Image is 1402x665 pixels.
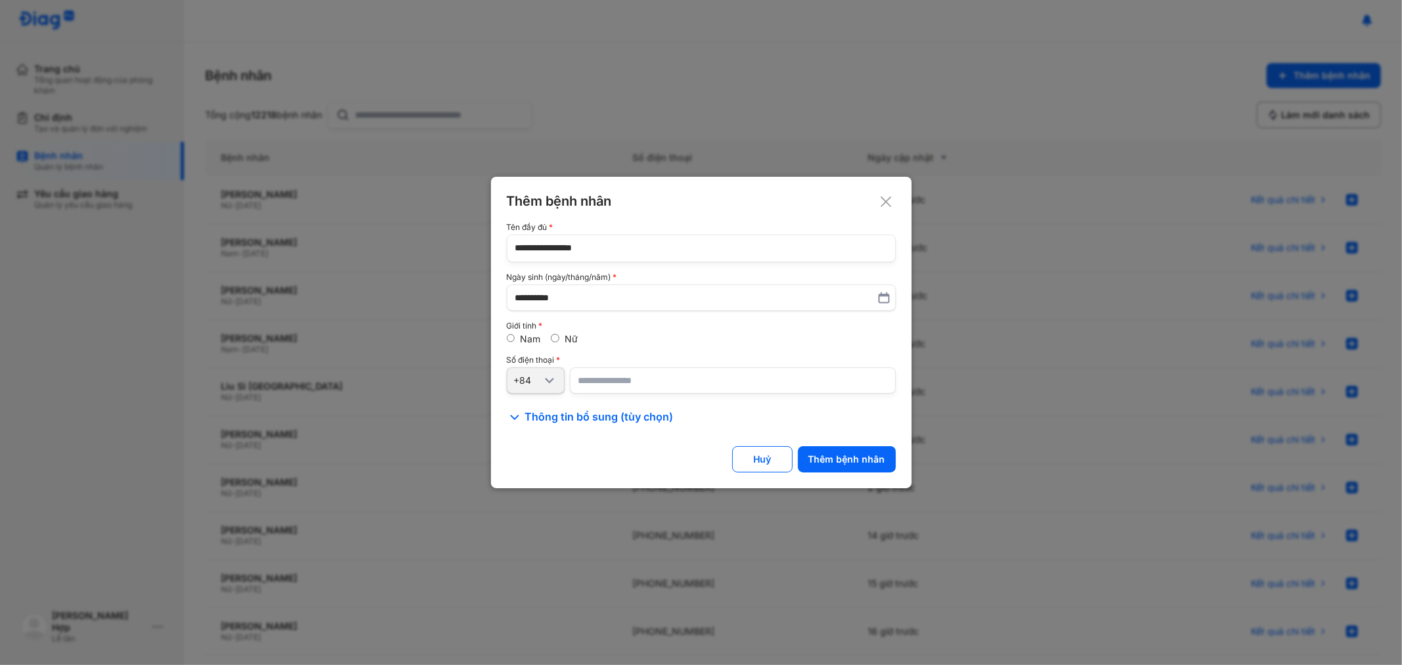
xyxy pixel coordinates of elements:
[732,446,793,472] button: Huỷ
[520,333,540,344] label: Nam
[507,223,896,232] div: Tên đầy đủ
[565,333,578,344] label: Nữ
[525,409,674,425] span: Thông tin bổ sung (tùy chọn)
[514,375,542,386] div: +84
[507,355,896,365] div: Số điện thoại
[507,321,896,331] div: Giới tính
[507,193,896,210] div: Thêm bệnh nhân
[798,446,896,472] button: Thêm bệnh nhân
[507,273,896,282] div: Ngày sinh (ngày/tháng/năm)
[808,453,885,465] div: Thêm bệnh nhân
